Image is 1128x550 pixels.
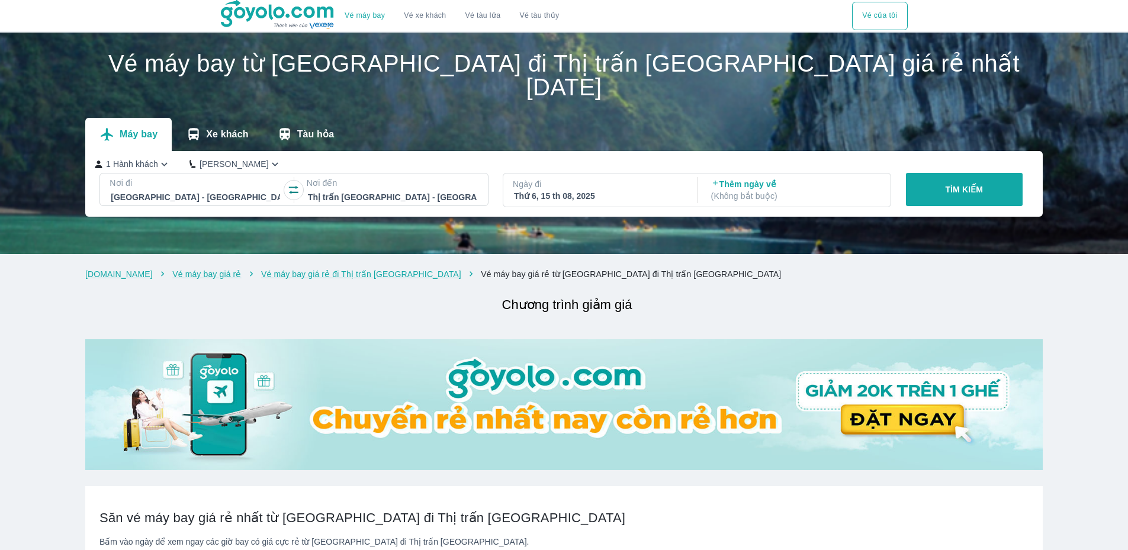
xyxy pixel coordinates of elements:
p: Nơi đi [110,177,281,189]
p: Tàu hỏa [297,128,335,140]
h2: Chương trình giảm giá [91,294,1043,316]
button: Vé của tôi [852,2,907,30]
div: Bấm vào ngày để xem ngay các giờ bay có giá cực rẻ từ [GEOGRAPHIC_DATA] đi Thị trấn [GEOGRAPHIC_D... [99,536,1029,548]
h2: Săn vé máy bay giá rẻ nhất từ [GEOGRAPHIC_DATA] đi Thị trấn [GEOGRAPHIC_DATA] [99,510,1029,526]
p: TÌM KIẾM [945,184,983,195]
a: [DOMAIN_NAME] [85,269,153,279]
button: Vé tàu thủy [510,2,568,30]
a: Vé máy bay giá rẻ đi Thị trấn [GEOGRAPHIC_DATA] [261,269,461,279]
p: Xe khách [206,128,248,140]
p: [PERSON_NAME] [200,158,269,170]
a: Vé tàu lửa [456,2,510,30]
button: [PERSON_NAME] [189,158,281,171]
a: Vé máy bay giá rẻ [172,269,241,279]
p: Thêm ngày về [711,178,880,202]
img: banner-home [85,339,1043,470]
p: Ngày đi [513,178,684,190]
div: choose transportation mode [335,2,568,30]
p: 1 Hành khách [106,158,158,170]
button: 1 Hành khách [95,158,171,171]
a: Vé xe khách [404,11,446,20]
a: Vé máy bay [345,11,385,20]
p: Nơi đến [307,177,478,189]
nav: breadcrumb [85,268,1043,280]
h1: Vé máy bay từ [GEOGRAPHIC_DATA] đi Thị trấn [GEOGRAPHIC_DATA] giá rẻ nhất [DATE] [85,52,1043,99]
button: TÌM KIẾM [906,173,1023,206]
div: transportation tabs [85,118,348,151]
a: Vé máy bay giá rẻ từ [GEOGRAPHIC_DATA] đi Thị trấn [GEOGRAPHIC_DATA] [481,269,781,279]
div: Thứ 6, 15 th 08, 2025 [514,190,683,202]
div: choose transportation mode [852,2,907,30]
p: Máy bay [120,128,158,140]
p: ( Không bắt buộc ) [711,190,880,202]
